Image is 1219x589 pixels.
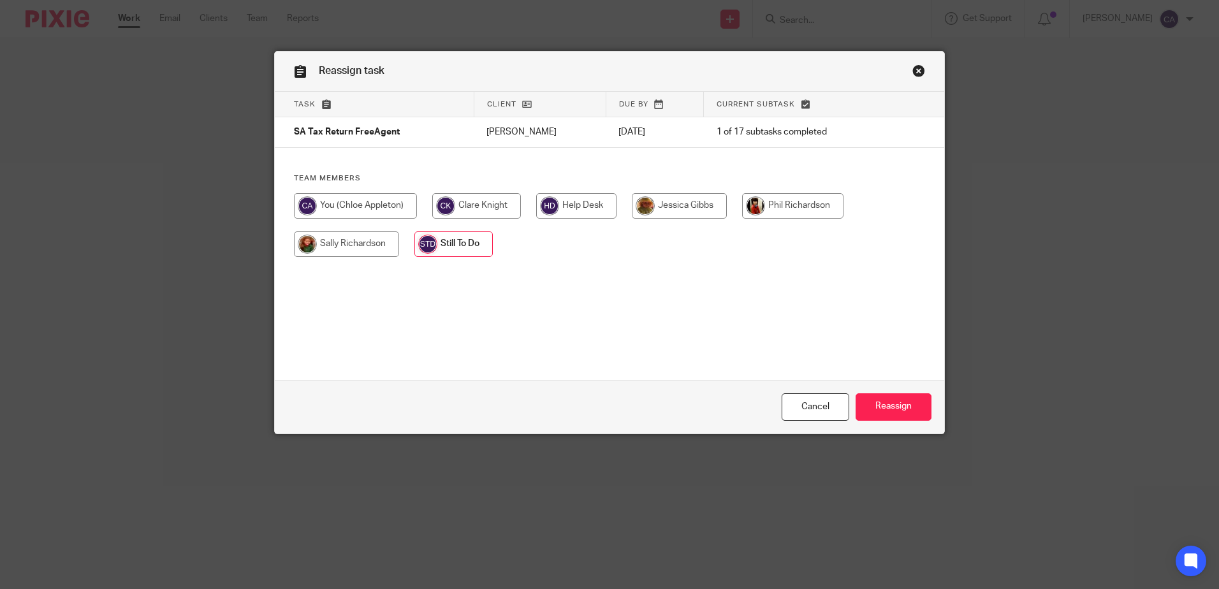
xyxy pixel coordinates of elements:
span: Due by [619,101,648,108]
input: Reassign [856,393,931,421]
td: 1 of 17 subtasks completed [704,117,891,148]
p: [PERSON_NAME] [486,126,593,138]
span: SA Tax Return FreeAgent [294,128,400,137]
p: [DATE] [618,126,690,138]
span: Task [294,101,316,108]
a: Close this dialog window [912,64,925,82]
a: Close this dialog window [782,393,849,421]
span: Reassign task [319,66,384,76]
span: Client [487,101,516,108]
h4: Team members [294,173,925,184]
span: Current subtask [717,101,795,108]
